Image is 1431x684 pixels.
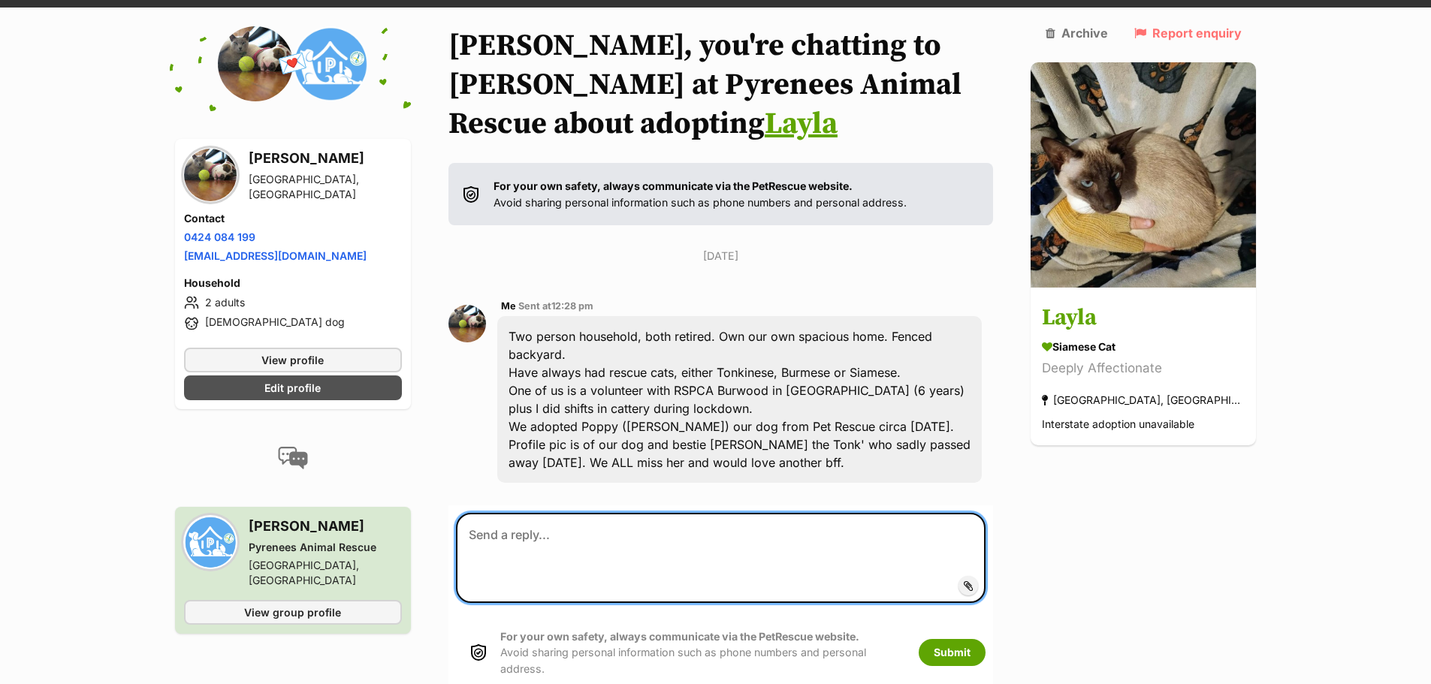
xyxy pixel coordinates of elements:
img: Ian Sprawson profile pic [184,149,237,201]
div: Pyrenees Animal Rescue [249,540,402,555]
span: Interstate adoption unavailable [1042,417,1194,430]
h4: Household [184,276,402,291]
a: Edit profile [184,375,402,400]
h3: Layla [1042,301,1245,335]
h3: [PERSON_NAME] [249,516,402,537]
li: 2 adults [184,294,402,312]
a: Layla [765,105,838,143]
h1: [PERSON_NAME], you're chatting to [PERSON_NAME] at Pyrenees Animal Rescue about adopting [448,26,994,143]
p: Avoid sharing personal information such as phone numbers and personal address. [500,628,904,676]
img: Pyrenees Animal Rescue profile pic [293,26,368,101]
a: Report enquiry [1134,26,1242,40]
span: Sent at [518,300,593,312]
h4: Contact [184,211,402,226]
img: Ian Sprawson profile pic [218,26,293,101]
strong: For your own safety, always communicate via the PetRescue website. [494,179,853,192]
span: Edit profile [264,380,321,396]
a: View group profile [184,600,402,625]
a: View profile [184,348,402,372]
p: Avoid sharing personal information such as phone numbers and personal address. [494,178,907,210]
div: Two person household, both retired. Own our own spacious home. Fenced backyard. Have always had r... [497,316,983,483]
img: conversation-icon-4a6f8262b818ee0b60e3300018af0b2d0b884aa5de6e9bcb8d3d4eeb1a70a7c4.svg [278,447,308,469]
a: Layla Siamese Cat Deeply Affectionate [GEOGRAPHIC_DATA], [GEOGRAPHIC_DATA] Interstate adoption un... [1031,290,1256,445]
div: [GEOGRAPHIC_DATA], [GEOGRAPHIC_DATA] [249,172,402,202]
img: Ian Sprawson profile pic [448,305,486,342]
p: [DATE] [448,248,994,264]
div: Siamese Cat [1042,339,1245,354]
img: Pyrenees Animal Rescue profile pic [184,516,237,568]
div: [GEOGRAPHIC_DATA], [GEOGRAPHIC_DATA] [249,558,402,588]
strong: For your own safety, always communicate via the PetRescue website. [500,630,859,643]
span: Me [501,300,516,312]
img: Layla [1031,62,1256,288]
span: 💌 [276,47,309,80]
a: 0424 084 199 [184,231,255,243]
span: 12:28 pm [551,300,593,312]
span: View profile [261,352,324,368]
button: Submit [919,639,986,666]
span: View group profile [244,604,341,620]
div: [GEOGRAPHIC_DATA], [GEOGRAPHIC_DATA] [1042,390,1245,410]
div: Deeply Affectionate [1042,358,1245,378]
li: [DEMOGRAPHIC_DATA] dog [184,315,402,333]
a: Archive [1046,26,1108,40]
a: [EMAIL_ADDRESS][DOMAIN_NAME] [184,249,367,262]
h3: [PERSON_NAME] [249,148,402,169]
